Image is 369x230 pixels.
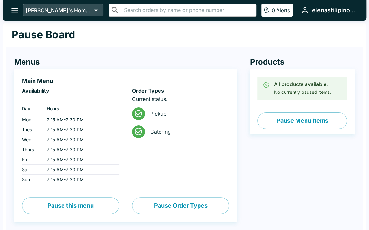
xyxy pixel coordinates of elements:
[42,155,119,165] td: 7:15 AM - 7:30 PM
[150,111,224,117] span: Pickup
[22,197,119,214] button: Pause this menu
[250,57,355,67] h4: Products
[22,175,42,185] td: Sun
[312,6,356,14] div: elenasfilipinofoods
[22,145,42,155] td: Thurs
[42,135,119,145] td: 7:15 AM - 7:30 PM
[42,145,119,155] td: 7:15 AM - 7:30 PM
[22,165,42,175] td: Sat
[274,79,331,98] div: No currently paused items.
[122,6,253,15] input: Search orders by name or phone number
[272,7,275,13] p: 0
[132,96,229,102] p: Current status.
[12,28,75,41] h1: Pause Board
[274,81,331,87] div: All products available.
[150,128,224,135] span: Catering
[42,115,119,125] td: 7:15 AM - 7:30 PM
[22,135,42,145] td: Wed
[22,87,119,94] h6: Availability
[42,165,119,175] td: 7:15 AM - 7:30 PM
[42,102,119,115] th: Hours
[132,197,229,214] button: Pause Order Types
[132,87,229,94] h6: Order Types
[22,125,42,135] td: Tues
[6,2,23,18] button: open drawer
[26,7,92,13] p: [PERSON_NAME]'s Home of the Finest Filipino Foods
[22,96,119,102] p: ‏
[22,155,42,165] td: Fri
[23,4,103,16] button: [PERSON_NAME]'s Home of the Finest Filipino Foods
[298,3,359,17] button: elenasfilipinofoods
[42,125,119,135] td: 7:15 AM - 7:30 PM
[22,102,42,115] th: Day
[42,175,119,185] td: 7:15 AM - 7:30 PM
[257,112,347,129] button: Pause Menu Items
[22,115,42,125] td: Mon
[276,7,290,13] p: Alerts
[14,57,237,67] h4: Menus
